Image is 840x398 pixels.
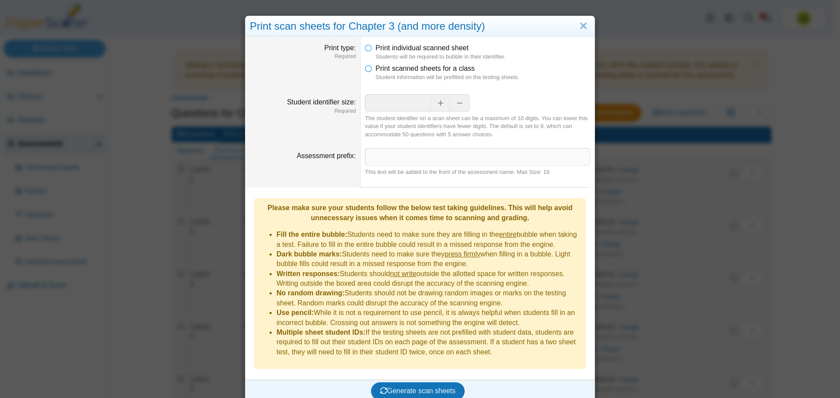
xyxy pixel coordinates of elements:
label: Student identifier size [287,98,356,106]
button: Increase [430,94,450,112]
li: Students should not be drawing random images or marks on the testing sheet. Random marks could di... [276,288,581,308]
a: Close [577,19,590,34]
b: Multiple sheet student IDs: [276,329,366,336]
u: press firmly [444,250,480,258]
dfn: Required [250,53,356,60]
li: While it is not a requirement to use pencil, it is always helpful when students fill in an incorr... [276,308,581,328]
button: Decrease [450,94,470,112]
div: The student identifier on a scan sheet can be a maximum of 10 digits. You can lower this value if... [365,114,590,138]
u: entire [499,231,517,238]
dfn: Students will be required to bubble in their identifier. [375,53,590,61]
li: Students need to make sure they when filling in a bubble. Light bubble fills could result in a mi... [276,249,581,269]
b: Written responses: [276,270,340,277]
label: Assessment prefix [297,152,356,159]
b: No random drawing: [276,289,345,297]
span: Print scanned sheets for a class [375,65,475,72]
li: If the testing sheets are not prefilled with student data, students are required to fill out thei... [276,328,581,357]
b: Use pencil: [276,309,314,316]
div: This text will be added to the front of the assessment name. Max Size: 16 [365,168,590,176]
span: Generate scan sheets [380,387,456,395]
b: Dark bubble marks: [276,250,342,258]
b: Please make sure your students follow the below test taking guidelines. This will help avoid unne... [267,204,572,221]
span: Print individual scanned sheet [375,44,469,52]
dfn: Student information will be prefilled on the testing sheets. [375,73,590,81]
dfn: Required [250,107,356,115]
li: Students should outside the allotted space for written responses. Writing outside the boxed area ... [276,269,581,289]
u: not write [390,270,416,277]
label: Print type [324,44,356,52]
li: Students need to make sure they are filling in the bubble when taking a test. Failure to fill in ... [276,230,581,249]
b: Fill the entire bubble: [276,231,347,238]
div: Print scan sheets for Chapter 3 (and more density) [245,16,595,37]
